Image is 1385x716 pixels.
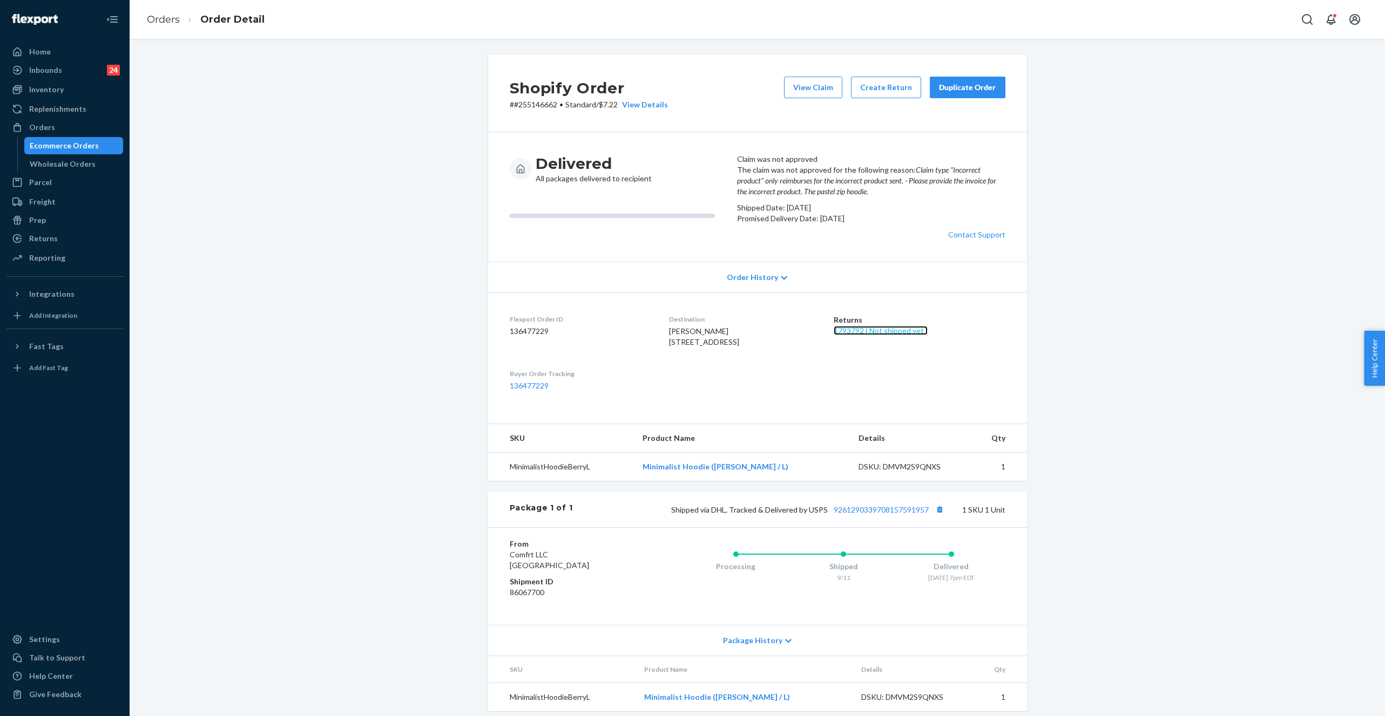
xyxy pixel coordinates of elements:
a: Order Detail [200,13,265,25]
button: Create Return [851,77,921,98]
div: DSKU: DMVM2S9QNXS [859,461,960,472]
div: Integrations [29,289,75,299]
div: 1 SKU 1 Unit [572,502,1005,516]
div: Talk to Support [29,652,85,663]
dt: Shipment ID [510,576,639,587]
div: Returns [29,233,58,244]
a: Inventory [6,81,123,98]
ol: breadcrumbs [138,4,273,36]
span: Shipped via DHL, Tracked & Delivered by USPS [671,505,947,514]
a: 9261290339708157591957 [834,505,929,514]
dt: Buyer Order Tracking [510,369,652,378]
header: Claim was not approved [737,154,1005,165]
a: Home [6,43,123,60]
a: Inbounds24 [6,62,123,79]
button: Open notifications [1320,9,1342,30]
button: Integrations [6,285,123,303]
a: Prep [6,212,123,229]
div: Shipped [789,561,897,572]
a: Minimalist Hoodie ([PERSON_NAME] / L) [643,462,788,471]
dt: Returns [834,315,1005,325]
div: Orders [29,122,55,133]
p: The claim was not approved for the following reason: [737,165,1005,197]
th: Details [853,656,971,683]
dt: From [510,538,639,549]
div: 9/11 [789,573,897,582]
a: Settings [6,631,123,648]
div: Fast Tags [29,341,64,352]
div: Processing [682,561,790,572]
button: Fast Tags [6,338,123,355]
td: MinimalistHoodieBerryL [488,453,634,481]
a: Parcel [6,174,123,191]
th: Details [850,424,969,453]
div: Home [29,46,51,57]
th: SKU [488,424,634,453]
div: Inventory [29,84,64,95]
div: 24 [107,65,120,76]
a: Ecommerce Orders [24,137,124,154]
td: MinimalistHoodieBerryL [488,683,636,712]
th: Product Name [636,656,853,683]
button: Close Navigation [102,9,123,30]
a: Orders [147,13,180,25]
a: Add Fast Tag [6,359,123,377]
div: Give Feedback [29,689,82,700]
dd: 136477229 [510,326,652,337]
span: Standard [565,100,596,109]
span: Order History [727,272,778,283]
div: Add Fast Tag [29,363,68,372]
a: Help Center [6,667,123,685]
span: [PERSON_NAME] [STREET_ADDRESS] [669,326,739,346]
th: SKU [488,656,636,683]
div: [DATE] 7pm EDT [897,573,1005,582]
dt: Flexport Order ID [510,315,652,324]
button: Open Search Box [1296,9,1318,30]
th: Product Name [634,424,849,453]
a: Talk to Support [6,649,123,666]
div: DSKU: DMVM2S9QNXS [861,692,963,703]
th: Qty [971,656,1027,683]
em: Claim type "Incorrect product" only reimburses for the incorrect product sent. - Please provide t... [737,165,996,196]
p: Promised Delivery Date: [DATE] [737,213,1005,224]
div: Add Integration [29,311,77,320]
div: Parcel [29,177,52,188]
td: 1 [968,453,1026,481]
div: Wholesale Orders [30,159,96,169]
button: Copy tracking number [933,502,947,516]
dt: Destination [669,315,816,324]
div: Replenishments [29,104,86,114]
a: Freight [6,193,123,210]
div: View Details [618,99,668,110]
button: Duplicate Order [930,77,1005,98]
a: Minimalist Hoodie ([PERSON_NAME] / L) [644,692,790,701]
a: Replenishments [6,100,123,118]
div: Prep [29,215,46,226]
div: Freight [29,196,56,207]
div: Delivered [897,561,1005,572]
dd: 86067700 [510,587,639,598]
div: Package 1 of 1 [510,502,573,516]
button: Open account menu [1344,9,1366,30]
h2: Shopify Order [510,77,668,99]
button: Help Center [1364,331,1385,386]
a: 1793792 ( Not shipped yet ) [834,326,928,335]
p: Shipped Date: [DATE] [737,202,1005,213]
div: All packages delivered to recipient [536,154,652,184]
a: Contact Support [948,230,1005,239]
p: # #255146662 / $7.22 [510,99,668,110]
div: Help Center [29,671,73,681]
button: View Claim [784,77,842,98]
td: 1 [971,683,1027,712]
div: Reporting [29,253,65,263]
div: Ecommerce Orders [30,140,99,151]
a: Orders [6,119,123,136]
img: Flexport logo [12,14,58,25]
div: Inbounds [29,65,62,76]
a: Wholesale Orders [24,155,124,173]
div: Settings [29,634,60,645]
a: Add Integration [6,307,123,324]
th: Qty [968,424,1026,453]
span: Package History [723,635,782,646]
